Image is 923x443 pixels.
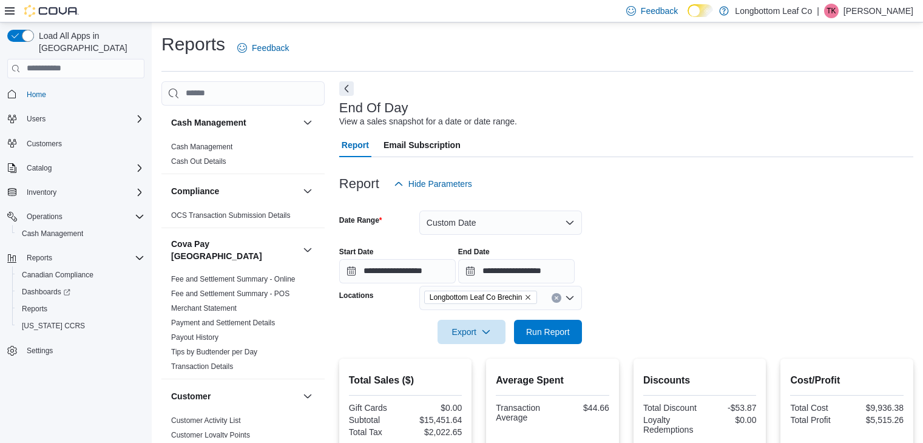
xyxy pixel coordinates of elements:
div: $2,022.65 [408,427,462,437]
h1: Reports [161,32,225,56]
img: Cova [24,5,79,17]
div: $0.00 [408,403,462,413]
a: [US_STATE] CCRS [17,319,90,333]
span: Export [445,320,498,344]
a: Dashboards [12,283,149,300]
a: Home [22,87,51,102]
div: Total Profit [790,415,844,425]
a: Merchant Statement [171,304,237,313]
div: $44.66 [555,403,609,413]
button: Users [2,110,149,127]
div: Subtotal [349,415,403,425]
span: Users [27,114,46,124]
button: Custom Date [419,211,582,235]
a: Payout History [171,333,218,342]
button: Customer [300,389,315,404]
h2: Average Spent [496,373,609,388]
div: Total Discount [643,403,697,413]
div: $0.00 [702,415,756,425]
button: Operations [2,208,149,225]
span: Reports [22,304,47,314]
button: Inventory [22,185,61,200]
a: OCS Transaction Submission Details [171,211,291,220]
span: Canadian Compliance [22,270,93,280]
div: Compliance [161,208,325,228]
span: Dashboards [22,287,70,297]
button: Settings [2,342,149,359]
button: Catalog [2,160,149,177]
h3: Cova Pay [GEOGRAPHIC_DATA] [171,238,298,262]
button: Hide Parameters [389,172,477,196]
span: Hide Parameters [408,178,472,190]
label: Start Date [339,247,374,257]
span: Reports [27,253,52,263]
div: Loyalty Redemptions [643,415,697,435]
div: $9,936.38 [850,403,904,413]
button: Catalog [22,161,56,175]
p: [PERSON_NAME] [844,4,913,18]
span: Inventory [27,188,56,197]
button: Cova Pay [GEOGRAPHIC_DATA] [300,243,315,257]
button: Home [2,86,149,103]
h3: End Of Day [339,101,408,115]
div: Transaction Average [496,403,550,422]
a: Dashboards [17,285,75,299]
button: Cash Management [171,117,298,129]
button: Run Report [514,320,582,344]
button: Next [339,81,354,96]
button: [US_STATE] CCRS [12,317,149,334]
p: Longbottom Leaf Co [735,4,812,18]
span: Washington CCRS [17,319,144,333]
span: Inventory [22,185,144,200]
button: Users [22,112,50,126]
span: Home [27,90,46,100]
span: Feedback [641,5,678,17]
div: Cova Pay [GEOGRAPHIC_DATA] [161,272,325,379]
div: Gift Cards [349,403,403,413]
span: Customers [27,139,62,149]
button: Operations [22,209,67,224]
span: Load All Apps in [GEOGRAPHIC_DATA] [34,30,144,54]
label: Locations [339,291,374,300]
a: Cash Out Details [171,157,226,166]
label: End Date [458,247,490,257]
a: Payment and Settlement Details [171,319,275,327]
span: Dashboards [17,285,144,299]
p: | [817,4,819,18]
div: Total Cost [790,403,844,413]
label: Date Range [339,215,382,225]
a: Feedback [232,36,294,60]
span: Fee and Settlement Summary - POS [171,289,289,299]
button: Canadian Compliance [12,266,149,283]
span: Customer Loyalty Points [171,430,250,440]
button: Compliance [300,184,315,198]
span: Cash Management [171,142,232,152]
div: Cash Management [161,140,325,174]
a: Customer Loyalty Points [171,431,250,439]
h3: Report [339,177,379,191]
a: Transaction Details [171,362,233,371]
span: Merchant Statement [171,303,237,313]
a: Settings [22,343,58,358]
span: Customer Activity List [171,416,241,425]
span: [US_STATE] CCRS [22,321,85,331]
span: Catalog [27,163,52,173]
span: Tips by Budtender per Day [171,347,257,357]
h3: Customer [171,390,211,402]
span: Email Subscription [384,133,461,157]
button: Cash Management [300,115,315,130]
span: Cash Management [22,229,83,238]
span: Longbottom Leaf Co Brechin [424,291,538,304]
input: Press the down key to open a popover containing a calendar. [339,259,456,283]
div: $15,451.64 [408,415,462,425]
span: Run Report [526,326,570,338]
span: Operations [22,209,144,224]
button: Clear input [552,293,561,303]
a: Reports [17,302,52,316]
span: Operations [27,212,63,221]
span: Reports [17,302,144,316]
span: Home [22,87,144,102]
